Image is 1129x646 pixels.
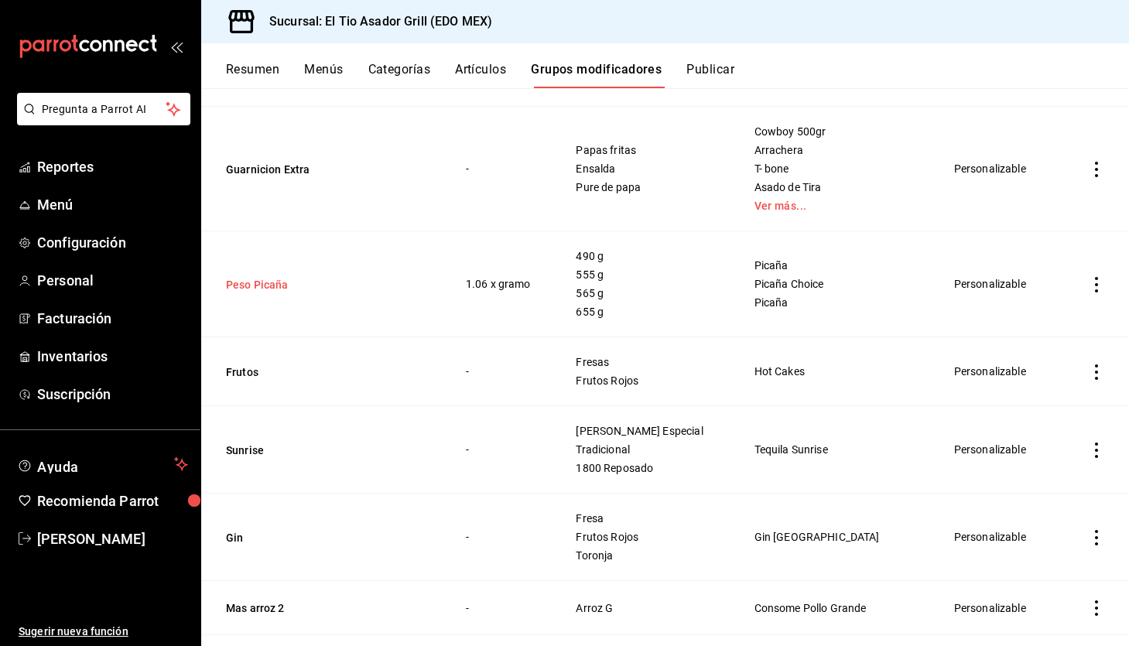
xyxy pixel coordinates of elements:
td: Personalizable [936,493,1064,580]
a: Pregunta a Parrot AI [11,112,190,128]
span: Hot Cakes [754,366,916,377]
button: Gin [226,530,412,545]
td: - [447,106,557,231]
span: 1800 Reposado [576,463,715,473]
span: [PERSON_NAME] Especial [576,426,715,436]
span: Inventarios [37,346,188,367]
span: Cowboy 500gr [754,126,916,137]
span: Sugerir nueva función [19,624,188,640]
button: Grupos modificadores [531,62,662,88]
button: Categorías [368,62,431,88]
div: navigation tabs [226,62,1129,88]
button: Pregunta a Parrot AI [17,93,190,125]
button: Peso Picaña [226,277,412,292]
td: Personalizable [936,231,1064,337]
td: 1.06 x gramo [447,231,557,337]
span: Toronja [576,550,715,561]
span: 655 g [576,306,715,317]
span: Pregunta a Parrot AI [42,101,166,118]
button: Guarnicion Extra [226,162,412,177]
span: Tequila Sunrise [754,444,916,455]
span: Picaña Choice [754,279,916,289]
button: actions [1089,162,1104,177]
h3: Sucursal: El Tio Asador Grill (EDO MEX) [257,12,492,31]
span: Picaña [754,297,916,308]
td: Personalizable [936,580,1064,634]
span: Configuración [37,232,188,253]
td: Personalizable [936,405,1064,493]
span: Arrachera [754,145,916,156]
button: Publicar [686,62,734,88]
span: Ayuda [37,455,168,473]
button: Resumen [226,62,279,88]
span: Pure de papa [576,182,715,193]
span: Arroz G [576,603,715,614]
button: Sunrise [226,443,412,458]
span: [PERSON_NAME] [37,528,188,549]
span: Personal [37,270,188,291]
span: Facturación [37,308,188,329]
span: Ensalda [576,163,715,174]
span: Suscripción [37,384,188,405]
button: actions [1089,443,1104,458]
span: 555 g [576,269,715,280]
td: Personalizable [936,337,1064,405]
span: Frutos Rojos [576,531,715,542]
span: Menú [37,194,188,215]
span: Gin [GEOGRAPHIC_DATA] [754,531,916,542]
button: actions [1089,277,1104,292]
span: T- bone [754,163,916,174]
button: Menús [304,62,343,88]
a: Ver más... [754,200,916,211]
button: open_drawer_menu [170,40,183,53]
span: Recomienda Parrot [37,490,188,511]
td: - [447,580,557,634]
span: 490 g [576,251,715,261]
td: - [447,405,557,493]
span: Consome Pollo Grande [754,603,916,614]
span: Frutos Rojos [576,375,715,386]
span: Papas fritas [576,145,715,156]
td: - [447,493,557,580]
button: Mas arroz 2 [226,600,412,616]
td: - [447,337,557,405]
span: Asado de Tira [754,182,916,193]
span: Fresa [576,513,715,524]
span: Fresas [576,357,715,367]
td: Personalizable [936,106,1064,231]
button: actions [1089,530,1104,545]
button: actions [1089,600,1104,616]
span: 565 g [576,288,715,299]
button: Artículos [455,62,506,88]
button: Frutos [226,364,412,380]
span: Tradicional [576,444,715,455]
span: Picaña [754,260,916,271]
span: Reportes [37,156,188,177]
button: actions [1089,364,1104,380]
